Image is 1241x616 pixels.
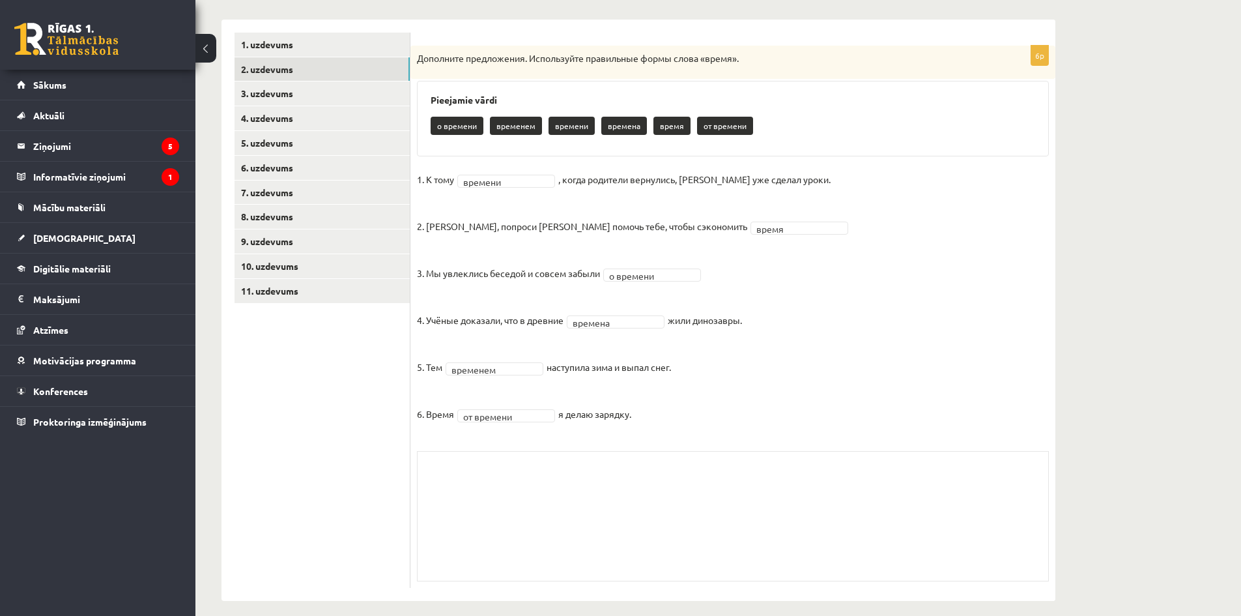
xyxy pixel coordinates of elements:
[14,23,119,55] a: Rīgas 1. Tālmācības vidusskola
[17,223,179,253] a: [DEMOGRAPHIC_DATA]
[235,279,410,303] a: 11. uzdevums
[603,269,701,282] a: о времени
[417,169,1049,432] fieldset: , когда родители вернулись, [PERSON_NAME] уже сделал уроки. жили динозавры. наступила зима и выпа...
[431,117,483,135] p: о времени
[235,229,410,254] a: 9. uzdevums
[431,95,1035,106] h3: Pieejamie vārdi
[417,169,454,189] p: 1. К тому
[17,345,179,375] a: Motivācijas programma
[33,110,64,121] span: Aktuāli
[567,315,664,329] a: времена
[235,57,410,81] a: 2. uzdevums
[446,362,543,375] a: временем
[417,197,747,236] p: 2. [PERSON_NAME], попроси [PERSON_NAME] помочь тебе, чтобы сэкономить
[1031,45,1049,66] p: 6p
[17,70,179,100] a: Sākums
[417,385,454,424] p: 6. Время
[33,284,179,314] legend: Maksājumi
[33,162,179,192] legend: Informatīvie ziņojumi
[549,117,595,135] p: времени
[463,410,537,423] span: от времени
[33,355,136,366] span: Motivācijas programma
[235,181,410,205] a: 7. uzdevums
[162,168,179,186] i: 1
[609,269,683,282] span: о времени
[451,363,526,376] span: временем
[33,79,66,91] span: Sākums
[33,416,147,428] span: Proktoringa izmēģinājums
[235,106,410,130] a: 4. uzdevums
[17,254,179,284] a: Digitālie materiāli
[457,175,555,188] a: времени
[162,138,179,155] i: 5
[17,315,179,345] a: Atzīmes
[463,175,537,188] span: времени
[417,291,563,330] p: 4. Учёные доказали, что в древние
[417,338,442,377] p: 5. Тем
[17,284,179,314] a: Maksājumi
[235,205,410,229] a: 8. uzdevums
[17,376,179,406] a: Konferences
[490,117,542,135] p: временем
[33,385,88,397] span: Konferences
[33,263,111,274] span: Digitālie materiāli
[33,324,68,336] span: Atzīmes
[417,244,600,283] p: 3. Мы увлеклись беседой и совсем забыли
[235,254,410,278] a: 10. uzdevums
[235,131,410,155] a: 5. uzdevums
[235,33,410,57] a: 1. uzdevums
[235,81,410,106] a: 3. uzdevums
[17,100,179,130] a: Aktuāli
[601,117,647,135] p: времена
[33,201,106,213] span: Mācību materiāli
[235,156,410,180] a: 6. uzdevums
[17,192,179,222] a: Mācību materiāli
[573,316,647,329] span: времена
[17,407,179,437] a: Proktoringa izmēģinājums
[457,409,555,422] a: от времени
[33,232,136,244] span: [DEMOGRAPHIC_DATA]
[17,162,179,192] a: Informatīvie ziņojumi1
[697,117,753,135] p: от времени
[417,52,984,65] p: Дополните предложения. Используйте правильные формы слова «время».
[750,222,848,235] a: время
[653,117,691,135] p: время
[17,131,179,161] a: Ziņojumi5
[33,131,179,161] legend: Ziņojumi
[756,222,831,235] span: время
